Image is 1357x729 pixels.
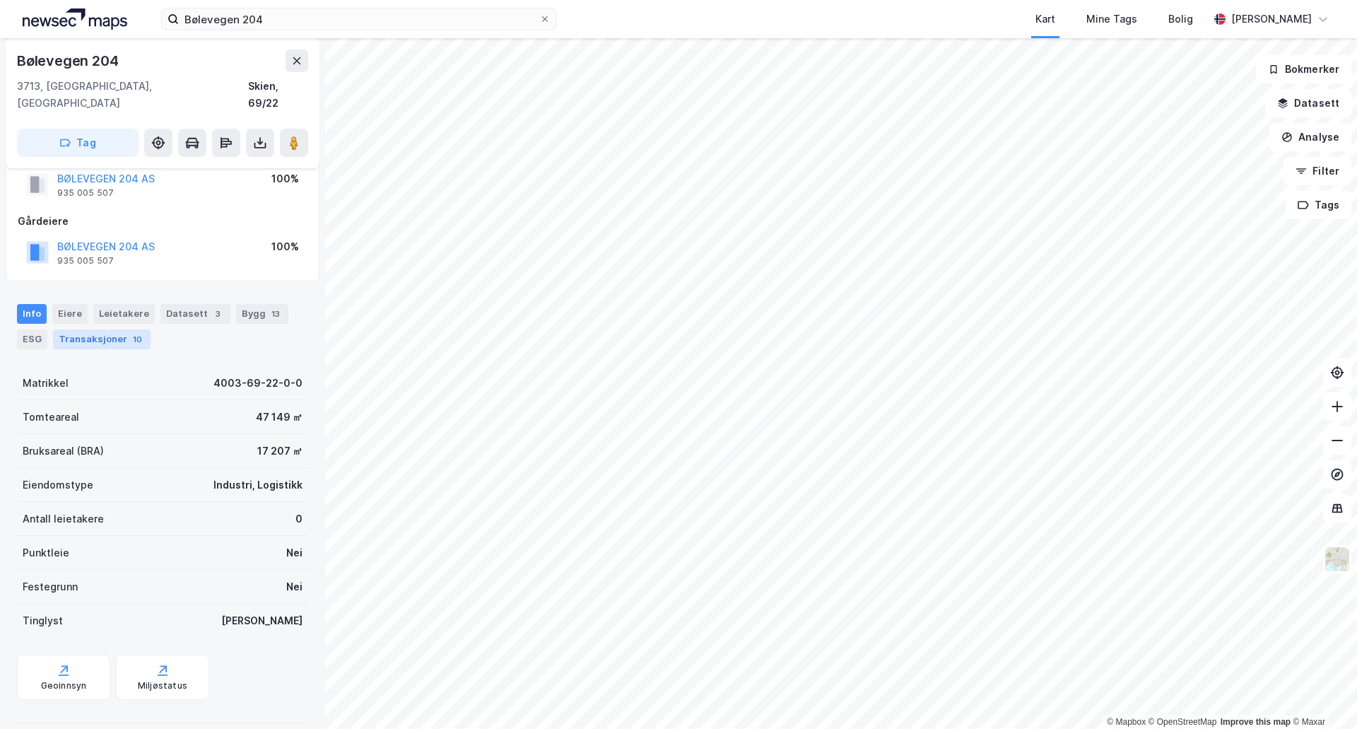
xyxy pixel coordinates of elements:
div: Antall leietakere [23,511,104,527]
div: Tinglyst [23,612,63,629]
div: Bølevegen 204 [17,49,121,72]
div: Bolig [1168,11,1193,28]
div: 100% [271,170,299,187]
div: 4003-69-22-0-0 [213,375,302,392]
div: Gårdeiere [18,213,307,230]
div: Eiere [52,304,88,324]
div: 10 [130,332,145,346]
div: Datasett [160,304,230,324]
a: Mapbox [1107,717,1146,727]
div: Geoinnsyn [41,680,87,692]
a: OpenStreetMap [1149,717,1217,727]
iframe: Chat Widget [1286,661,1357,729]
div: Miljøstatus [138,680,187,692]
div: ESG [17,329,47,349]
div: Tomteareal [23,409,79,426]
div: 47 149 ㎡ [256,409,302,426]
img: logo.a4113a55bc3d86da70a041830d287a7e.svg [23,8,127,30]
div: [PERSON_NAME] [221,612,302,629]
div: Bruksareal (BRA) [23,443,104,460]
button: Tag [17,129,139,157]
button: Datasett [1265,89,1351,117]
div: 935 005 507 [57,255,114,267]
div: 3 [211,307,225,321]
div: Eiendomstype [23,477,93,494]
div: Nei [286,544,302,561]
div: 935 005 507 [57,187,114,199]
button: Bokmerker [1256,55,1351,83]
div: 0 [295,511,302,527]
div: Industri, Logistikk [213,477,302,494]
button: Filter [1283,157,1351,185]
a: Improve this map [1221,717,1291,727]
div: 100% [271,238,299,255]
div: 13 [269,307,283,321]
div: Kart [1035,11,1055,28]
div: Matrikkel [23,375,69,392]
input: Søk på adresse, matrikkel, gårdeiere, leietakere eller personer [179,8,539,30]
div: Punktleie [23,544,69,561]
div: Info [17,304,47,324]
div: [PERSON_NAME] [1231,11,1312,28]
div: Kontrollprogram for chat [1286,661,1357,729]
div: Leietakere [93,304,155,324]
button: Tags [1286,191,1351,219]
div: Mine Tags [1086,11,1137,28]
div: Festegrunn [23,578,78,595]
div: Bygg [236,304,288,324]
div: 3713, [GEOGRAPHIC_DATA], [GEOGRAPHIC_DATA] [17,78,248,112]
div: Transaksjoner [53,329,151,349]
button: Analyse [1269,123,1351,151]
img: Z [1324,546,1351,573]
div: 17 207 ㎡ [257,443,302,460]
div: Skien, 69/22 [248,78,308,112]
div: Nei [286,578,302,595]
